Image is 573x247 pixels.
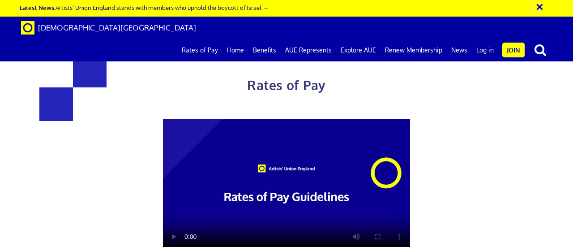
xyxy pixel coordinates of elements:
[20,4,56,11] strong: Latest News:
[381,39,447,61] a: Renew Membership
[20,4,269,11] a: Latest News:Artists’ Union England stands with members who uphold the boycott of Israel →
[14,17,203,39] a: Brand [DEMOGRAPHIC_DATA][GEOGRAPHIC_DATA]
[248,39,281,61] a: Benefits
[281,39,336,61] a: AUE Represents
[472,39,498,61] a: Log in
[177,39,222,61] a: Rates of Pay
[447,39,472,61] a: News
[222,39,248,61] a: Home
[336,39,381,61] a: Explore AUE
[247,77,325,93] span: Rates of Pay
[526,40,554,59] button: search
[38,23,196,32] span: [DEMOGRAPHIC_DATA][GEOGRAPHIC_DATA]
[502,43,525,57] a: Join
